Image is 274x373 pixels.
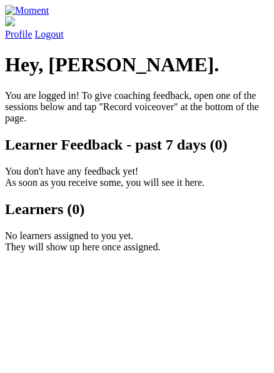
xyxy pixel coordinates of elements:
[5,136,269,153] h2: Learner Feedback - past 7 days (0)
[5,90,269,124] p: You are logged in! To give coaching feedback, open one of the sessions below and tap "Record voic...
[5,166,269,188] p: You don't have any feedback yet! As soon as you receive some, you will see it here.
[5,201,269,218] h2: Learners (0)
[5,16,269,39] a: Profile
[5,53,269,76] h1: Hey, [PERSON_NAME].
[5,16,15,26] img: default_avatar-b4e2223d03051bc43aaaccfb402a43260a3f17acc7fafc1603fdf008d6cba3c9.png
[5,230,269,253] p: No learners assigned to you yet. They will show up here once assigned.
[5,5,49,16] img: Moment
[35,29,64,39] a: Logout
